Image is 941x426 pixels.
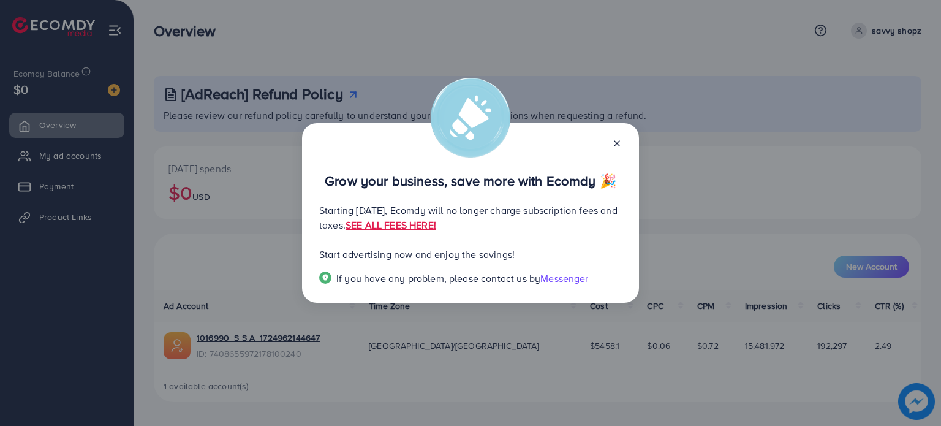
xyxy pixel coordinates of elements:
a: SEE ALL FEES HERE! [346,218,436,232]
p: Start advertising now and enjoy the savings! [319,247,622,262]
span: Messenger [540,272,588,285]
span: If you have any problem, please contact us by [336,272,540,285]
p: Starting [DATE], Ecomdy will no longer charge subscription fees and taxes. [319,203,622,232]
img: Popup guide [319,272,331,284]
p: Grow your business, save more with Ecomdy 🎉 [319,173,622,188]
img: alert [431,78,510,158]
